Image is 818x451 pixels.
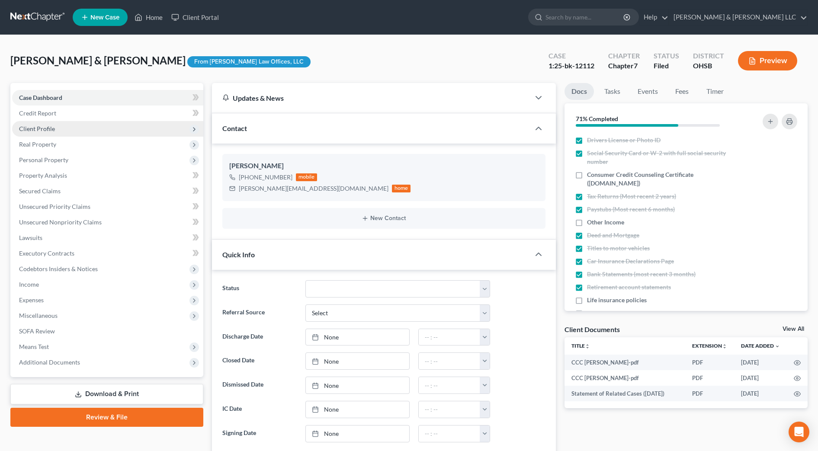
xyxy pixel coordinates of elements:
td: [DATE] [734,386,787,401]
span: Additional Documents [19,358,80,366]
div: 1:25-bk-12112 [549,61,594,71]
a: None [306,377,409,393]
a: [PERSON_NAME] & [PERSON_NAME] LLC [669,10,807,25]
a: Events [631,83,665,100]
span: Client Profile [19,125,55,132]
span: Means Test [19,343,49,350]
a: Fees [668,83,696,100]
i: expand_more [775,344,780,349]
a: None [306,329,409,345]
a: Date Added expand_more [741,342,780,349]
a: Timer [699,83,731,100]
a: Docs [565,83,594,100]
a: Credit Report [12,106,203,121]
span: Titles to motor vehicles [587,244,650,253]
a: SOFA Review [12,323,203,339]
a: Tasks [597,83,627,100]
a: None [306,425,409,442]
strong: 71% Completed [576,115,618,122]
td: CCC [PERSON_NAME]-pdf [565,355,685,370]
td: PDF [685,386,734,401]
span: Miscellaneous [19,312,58,319]
label: IC Date [218,401,301,418]
td: PDF [685,355,734,370]
input: -- : -- [419,401,480,418]
a: Case Dashboard [12,90,203,106]
span: Unsecured Priority Claims [19,203,90,210]
div: From [PERSON_NAME] Law Offices, LLC [187,56,311,68]
div: OHSB [693,61,724,71]
span: Unsecured Nonpriority Claims [19,218,102,226]
a: Titleunfold_more [571,342,590,349]
div: Updates & News [222,93,520,102]
a: Executory Contracts [12,246,203,261]
label: Referral Source [218,304,301,322]
a: Download & Print [10,384,203,404]
div: [PERSON_NAME][EMAIL_ADDRESS][DOMAIN_NAME] [239,184,388,193]
span: Lawsuits [19,234,42,241]
div: mobile [296,173,318,181]
span: Paystubs (Most recent 6 months) [587,205,675,214]
span: Bank Statements (most recent 3 months) [587,270,696,278]
input: -- : -- [419,425,480,442]
a: Home [130,10,167,25]
span: 7 [634,61,638,70]
a: Property Analysis [12,168,203,183]
input: -- : -- [419,377,480,393]
label: Closed Date [218,352,301,370]
i: unfold_more [585,344,590,349]
span: Codebtors Insiders & Notices [19,265,98,272]
div: [PERSON_NAME] [229,161,539,171]
td: [DATE] [734,370,787,386]
span: Credit Report [19,109,56,117]
div: District [693,51,724,61]
i: unfold_more [722,344,727,349]
div: Status [654,51,679,61]
span: New Case [90,14,119,21]
span: Income [19,281,39,288]
td: [DATE] [734,355,787,370]
a: None [306,401,409,418]
span: Executory Contracts [19,249,74,257]
span: Contact [222,124,247,132]
label: Discharge Date [218,329,301,346]
a: Help [639,10,668,25]
span: Secured Claims [19,187,61,195]
span: Real Property [19,141,56,148]
button: New Contact [229,215,539,222]
label: Status [218,280,301,297]
span: Case Dashboard [19,94,62,101]
div: [PHONE_NUMBER] [239,173,292,182]
td: PDF [685,370,734,386]
a: Unsecured Priority Claims [12,199,203,214]
span: [PERSON_NAME] & [PERSON_NAME] [10,54,186,67]
span: Retirement account statements [587,283,671,291]
span: Life insurance policies [587,296,647,304]
span: Expenses [19,296,44,304]
span: Tax Returns (Most recent 2 years) [587,192,676,201]
td: CCC [PERSON_NAME]-pdf [565,370,685,386]
a: Lawsuits [12,230,203,246]
a: Unsecured Nonpriority Claims [12,214,203,230]
input: Search by name... [545,9,625,25]
div: Open Intercom Messenger [789,422,809,442]
span: Consumer Credit Counseling Certificate ([DOMAIN_NAME]) [587,170,740,188]
div: Case [549,51,594,61]
div: Filed [654,61,679,71]
a: View All [783,326,804,332]
a: Review & File [10,408,203,427]
div: Chapter [608,61,640,71]
div: Client Documents [565,325,620,334]
a: Client Portal [167,10,223,25]
label: Signing Date [218,425,301,442]
div: Chapter [608,51,640,61]
span: Personal Property [19,156,68,163]
span: Deed and Mortgage [587,231,639,240]
a: Secured Claims [12,183,203,199]
button: Preview [738,51,797,70]
a: Extensionunfold_more [692,342,727,349]
span: Social Security Card or W-2 with full social security number [587,149,740,166]
a: None [306,353,409,369]
input: -- : -- [419,353,480,369]
div: home [392,185,411,192]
